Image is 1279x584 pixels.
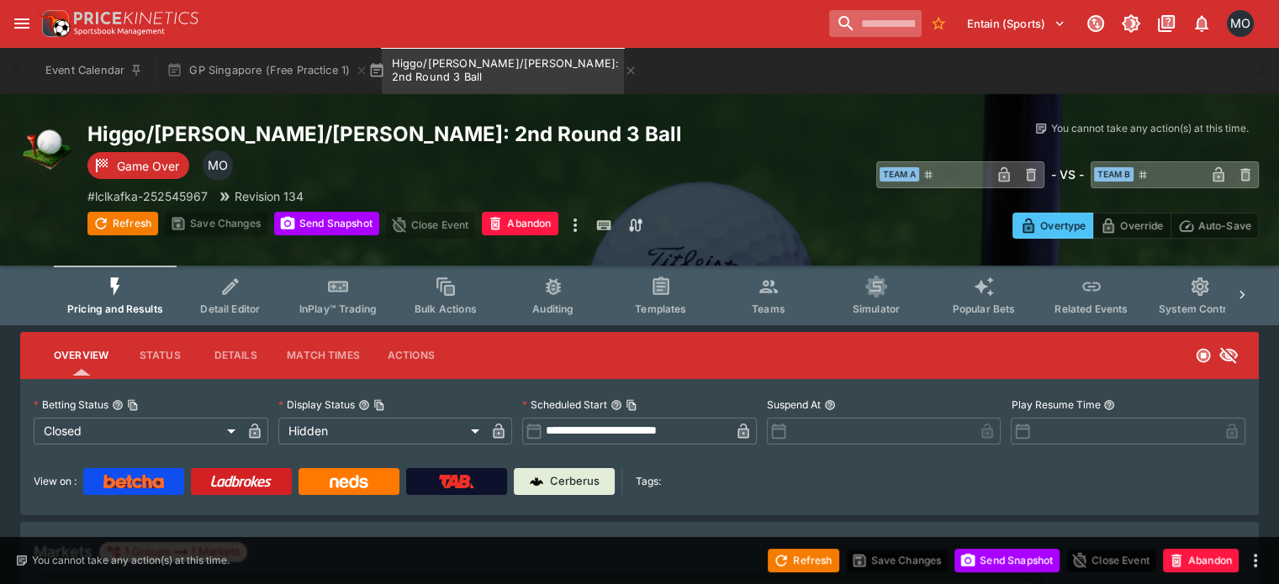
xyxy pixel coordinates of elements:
[117,157,179,175] p: Game Over
[87,121,771,147] h2: Copy To Clipboard
[482,214,558,231] span: Mark an event as closed and abandoned.
[74,28,165,35] img: Sportsbook Management
[122,335,198,376] button: Status
[853,303,900,315] span: Simulator
[1092,213,1171,239] button: Override
[32,553,230,568] p: You cannot take any action(s) at this time.
[514,468,615,495] a: Cerberus
[925,10,952,37] button: No Bookmarks
[635,303,686,315] span: Templates
[203,150,233,181] div: Matthew Oliver
[415,303,477,315] span: Bulk Actions
[752,303,785,315] span: Teams
[636,468,661,495] label: Tags:
[1051,121,1249,136] p: You cannot take any action(s) at this time.
[1187,8,1217,39] button: Notifications
[1051,166,1084,183] h6: - VS -
[373,335,449,376] button: Actions
[1103,399,1115,411] button: Play Resume Time
[1054,303,1128,315] span: Related Events
[373,399,385,411] button: Copy To Clipboard
[112,399,124,411] button: Betting StatusCopy To Clipboard
[7,8,37,39] button: open drawer
[829,10,922,37] input: search
[35,47,153,94] button: Event Calendar
[767,397,821,412] p: Suspend At
[610,399,622,411] button: Scheduled StartCopy To Clipboard
[54,266,1225,325] div: Event type filters
[1171,213,1259,239] button: Auto-Save
[382,47,624,94] button: Higgo/[PERSON_NAME]/[PERSON_NAME]: 2nd Round 3 Ball
[34,397,108,412] p: Betting Status
[439,475,474,488] img: TabNZ
[1011,397,1100,412] p: Play Resume Time
[954,549,1060,572] button: Send Snapshot
[1159,303,1241,315] span: System Controls
[67,303,163,315] span: Pricing and Results
[957,10,1076,37] button: Select Tenant
[34,468,77,495] label: View on :
[198,335,273,376] button: Details
[482,212,558,235] button: Abandon
[532,303,573,315] span: Auditing
[1040,217,1086,234] p: Overtype
[1120,217,1163,234] p: Override
[330,475,367,488] img: Neds
[1151,8,1181,39] button: Documentation
[824,399,836,411] button: Suspend At
[1012,213,1093,239] button: Overtype
[34,418,241,445] div: Closed
[1227,10,1254,37] div: Matt Oliver
[274,212,379,235] button: Send Snapshot
[127,399,139,411] button: Copy To Clipboard
[37,7,71,40] img: PriceKinetics Logo
[1222,5,1259,42] button: Matt Oliver
[1218,345,1239,366] svg: Hidden
[74,12,198,24] img: PriceKinetics
[550,473,600,490] p: Cerberus
[1163,550,1239,567] span: Mark an event as closed and abandoned.
[273,335,373,376] button: Match Times
[299,303,377,315] span: InPlay™ Trading
[1245,550,1266,571] button: more
[87,212,158,235] button: Refresh
[1195,347,1212,364] svg: Closed
[768,549,838,572] button: Refresh
[156,47,378,94] button: GP Singapore (Free Practice 1)
[87,187,208,205] p: Copy To Clipboard
[103,475,164,488] img: Betcha
[200,303,260,315] span: Detail Editor
[952,303,1015,315] span: Popular Bets
[1116,8,1146,39] button: Toggle light/dark mode
[1198,217,1251,234] p: Auto-Save
[20,121,74,175] img: golf.png
[880,167,919,182] span: Team A
[626,399,637,411] button: Copy To Clipboard
[235,187,304,205] p: Revision 134
[1163,549,1239,572] button: Abandon
[40,335,122,376] button: Overview
[210,475,272,488] img: Ladbrokes
[1081,8,1111,39] button: Connected to PK
[278,418,486,445] div: Hidden
[522,397,607,412] p: Scheduled Start
[565,212,585,239] button: more
[1012,213,1259,239] div: Start From
[358,399,370,411] button: Display StatusCopy To Clipboard
[1094,167,1134,182] span: Team B
[530,475,543,488] img: Cerberus
[278,397,355,412] p: Display Status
